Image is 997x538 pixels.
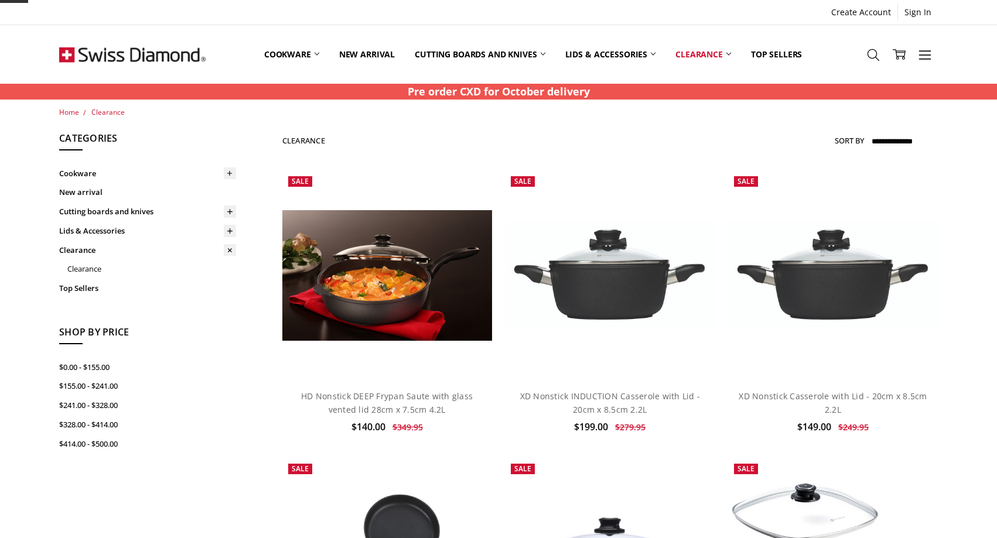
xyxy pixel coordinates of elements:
a: Sign In [898,4,938,20]
a: New arrival [329,28,405,80]
a: XD Nonstick Casserole with Lid - 20cm x 8.5cm 2.2L [739,390,927,414]
a: $328.00 - $414.00 [59,415,236,434]
span: Sale [292,464,309,474]
a: Clearance [59,241,236,260]
a: $0.00 - $155.00 [59,358,236,377]
img: XD Nonstick Casserole with Lid - 20cm x 8.5cm 2.2L side view [728,222,938,328]
span: $199.00 [574,420,608,433]
img: XD Nonstick INDUCTION Casserole with Lid - 20cm x 8.5cm 2.2L [505,222,715,328]
a: $414.00 - $500.00 [59,434,236,454]
a: Create Account [825,4,897,20]
a: Top Sellers [741,28,812,80]
span: Sale [737,176,754,186]
span: $249.95 [838,422,869,433]
a: XD Nonstick Casserole with Lid - 20cm x 8.5cm 2.2L side view [728,170,938,380]
a: Clearance [91,107,125,117]
strong: Pre order CXD for October delivery [408,84,590,98]
a: HD Nonstick DEEP Frypan Saute with glass vented lid 28cm x 7.5cm 4.2L [301,390,473,414]
a: Clearance [67,259,236,279]
a: Clearance [665,28,741,80]
a: XD Nonstick INDUCTION Casserole with Lid - 20cm x 8.5cm 2.2L [520,390,701,414]
h5: Categories [59,131,236,151]
a: Lids & Accessories [555,28,665,80]
a: HD Nonstick DEEP Frypan Saute with glass vented lid 28cm x 7.5cm 4.2L [282,170,492,380]
img: HD Nonstick DEEP Frypan Saute with glass vented lid 28cm x 7.5cm 4.2L [282,210,492,341]
a: Cutting boards and knives [59,202,236,221]
img: Free Shipping On Every Order [59,25,206,84]
span: Sale [292,176,309,186]
h1: Clearance [282,136,325,145]
a: Top Sellers [59,279,236,298]
a: Cookware [59,164,236,183]
label: Sort By [835,131,864,150]
a: Home [59,107,79,117]
a: $155.00 - $241.00 [59,376,236,396]
span: Sale [514,176,531,186]
a: XD Nonstick INDUCTION Casserole with Lid - 20cm x 8.5cm 2.2L [505,170,715,380]
a: Cookware [254,28,329,80]
a: New arrival [59,183,236,202]
h5: Shop By Price [59,325,236,345]
span: $149.00 [797,420,831,433]
a: Cutting boards and knives [405,28,555,80]
span: $279.95 [615,422,646,433]
span: $140.00 [351,420,385,433]
a: $241.00 - $328.00 [59,396,236,415]
span: $349.95 [392,422,423,433]
span: Sale [514,464,531,474]
a: Lids & Accessories [59,221,236,241]
span: Sale [737,464,754,474]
